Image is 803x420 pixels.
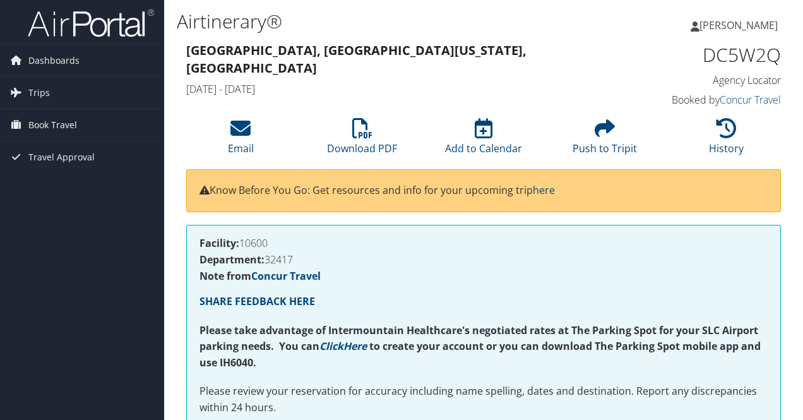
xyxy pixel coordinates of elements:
[573,125,637,155] a: Push to Tripit
[199,323,758,354] strong: Please take advantage of Intermountain Healthcare's negotiated rates at The Parking Spot for your...
[199,255,768,265] h4: 32417
[28,141,95,173] span: Travel Approval
[533,183,555,197] a: here
[186,42,526,76] strong: [GEOGRAPHIC_DATA], [GEOGRAPHIC_DATA] [US_STATE], [GEOGRAPHIC_DATA]
[327,125,397,155] a: Download PDF
[199,269,321,283] strong: Note from
[691,6,790,44] a: [PERSON_NAME]
[199,383,768,416] p: Please review your reservation for accuracy including name spelling, dates and destination. Repor...
[199,238,768,248] h4: 10600
[319,339,343,353] a: Click
[646,42,781,68] h1: DC5W2Q
[28,45,80,76] span: Dashboards
[199,183,768,199] p: Know Before You Go: Get resources and info for your upcoming trip
[228,125,254,155] a: Email
[199,253,265,267] strong: Department:
[28,8,154,38] img: airportal-logo.png
[646,93,781,107] h4: Booked by
[720,93,781,107] a: Concur Travel
[177,8,586,35] h1: Airtinerary®
[28,77,50,109] span: Trips
[251,269,321,283] a: Concur Travel
[199,236,239,250] strong: Facility:
[445,125,522,155] a: Add to Calendar
[343,339,367,353] a: Here
[28,109,77,141] span: Book Travel
[709,125,744,155] a: History
[646,73,781,87] h4: Agency Locator
[699,18,778,32] span: [PERSON_NAME]
[186,82,628,96] h4: [DATE] - [DATE]
[199,294,315,308] a: SHARE FEEDBACK HERE
[199,339,761,369] strong: to create your account or you can download The Parking Spot mobile app and use IH6040.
